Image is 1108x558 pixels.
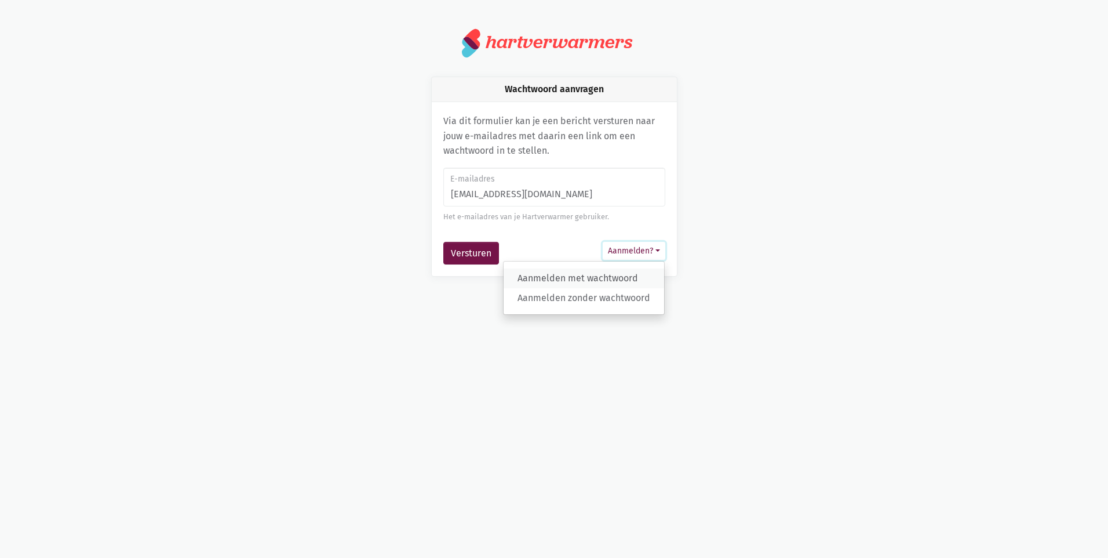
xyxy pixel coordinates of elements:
[443,242,499,265] button: Versturen
[504,269,664,288] a: Aanmelden met wachtwoord
[503,261,665,315] div: Aanmelden?
[443,114,665,158] p: Via dit formulier kan je een bericht versturen naar jouw e-mailadres met daarin een link om een w...
[486,31,632,53] div: hartverwarmers
[450,173,657,186] label: E-mailadres
[443,168,665,265] form: Wachtwoord aanvragen
[603,242,665,260] button: Aanmelden?
[432,77,677,102] div: Wachtwoord aanvragen
[462,28,481,58] img: logo.svg
[443,211,665,223] div: Het e-mailadres van je Hartverwarmer gebruiker.
[462,28,646,58] a: hartverwarmers
[504,288,664,307] a: Aanmelden zonder wachtwoord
